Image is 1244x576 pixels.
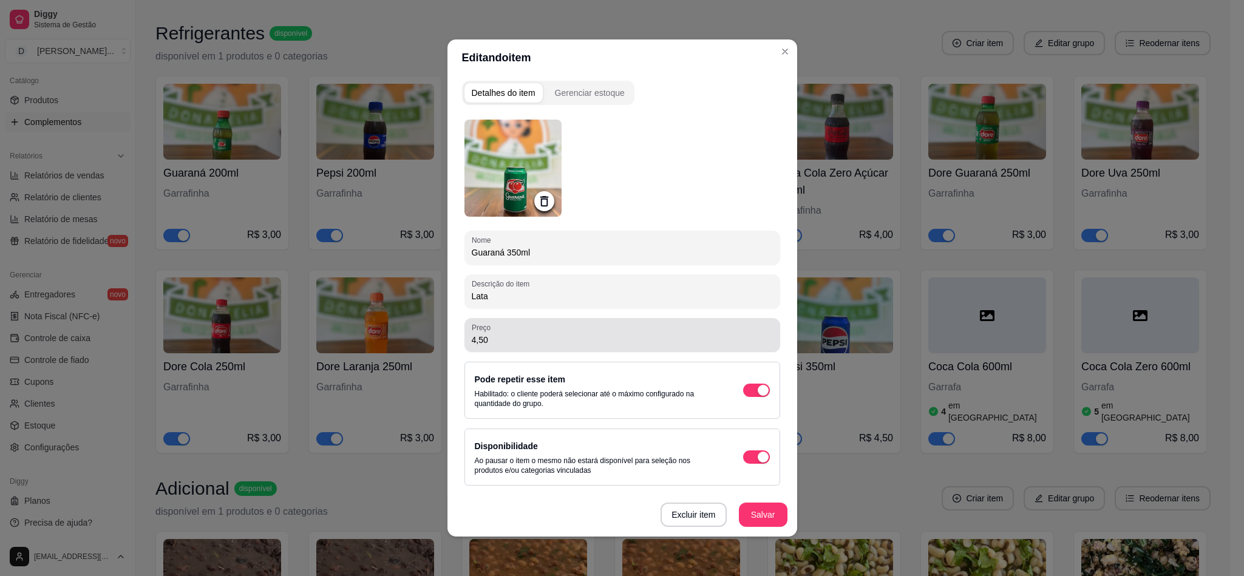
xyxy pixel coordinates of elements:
label: Descrição do item [472,279,534,289]
div: complement-group [462,81,634,105]
button: Excluir item [661,503,726,527]
label: Nome [472,235,495,245]
p: Habilitado: o cliente poderá selecionar até o máximo configurado na quantidade do grupo. [475,389,719,408]
label: Disponibilidade [475,441,538,451]
button: Salvar [739,503,787,527]
label: Pode repetir esse item [475,374,565,384]
header: Editando item [447,39,797,76]
input: Preço [472,334,773,346]
label: Preço [472,322,495,333]
div: Detalhes do item [472,87,535,99]
div: complement-group [462,81,783,105]
input: Nome [472,246,773,259]
button: Close [775,42,795,61]
input: Descrição do item [472,290,773,302]
div: Gerenciar estoque [555,87,625,99]
p: Ao pausar o item o mesmo não estará disponível para seleção nos produtos e/ou categorias vinculadas [475,456,719,475]
img: logo da loja [464,120,562,217]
